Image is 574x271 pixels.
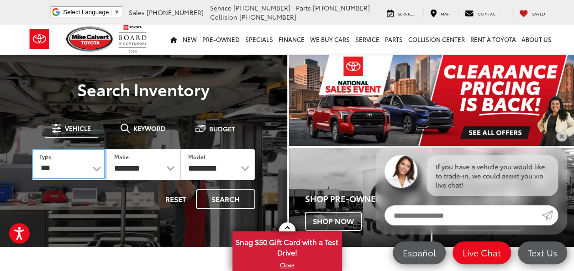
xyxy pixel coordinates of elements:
[532,10,545,16] span: Saved
[239,12,296,21] span: [PHONE_NUMBER]
[313,3,370,12] span: [PHONE_NUMBER]
[423,8,456,17] a: Map
[289,148,431,247] a: Shop Pre-Owned Shop Now
[200,25,242,54] a: Pre-Owned
[129,8,145,17] span: Sales
[180,25,200,54] a: New
[210,3,232,12] span: Service
[453,241,511,264] a: Live Chat
[22,24,57,54] img: Toyota
[523,247,562,258] span: Text Us
[468,25,519,54] a: Rent a Toyota
[210,12,237,21] span: Collision
[289,148,431,247] div: Toyota
[133,125,166,131] span: Keyword
[114,153,129,161] label: Make
[65,125,91,131] span: Vehicle
[168,25,180,54] a: Home
[458,8,505,17] a: Contact
[382,25,405,54] a: Parts
[405,25,468,54] a: Collision Center
[384,205,542,225] input: Enter your message
[209,125,235,132] span: Budget
[188,153,205,161] label: Model
[296,3,311,12] span: Parts
[305,194,431,203] h4: Shop Pre-Owned
[542,205,558,225] a: Submit
[305,212,362,231] span: Shop Now
[398,247,440,258] span: Español
[39,152,52,160] label: Type
[393,241,446,264] a: Español
[233,232,341,260] span: Snag $50 Gift Card with a Test Drive!
[147,8,204,17] span: [PHONE_NUMBER]
[398,10,415,16] span: Service
[196,189,255,209] button: Search
[519,25,554,54] a: About Us
[233,3,290,12] span: [PHONE_NUMBER]
[63,9,109,16] span: Select Language
[63,9,120,16] a: Select Language​
[512,8,552,17] a: My Saved Vehicles
[427,155,558,196] div: If you have a vehicle you would like to trade-in, we could assist you via live chat!
[353,25,382,54] a: Service
[114,9,120,16] span: ▼
[518,241,567,264] a: Text Us
[478,10,498,16] span: Contact
[242,25,276,54] a: Specials
[158,189,194,209] button: Reset
[307,25,353,54] a: WE BUY CARS
[19,80,268,98] h3: Search Inventory
[441,10,449,16] span: Map
[380,8,421,17] a: Service
[276,25,307,54] a: Finance
[384,155,417,188] img: Agent profile photo
[66,26,115,52] img: Mike Calvert Toyota
[458,247,506,258] span: Live Chat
